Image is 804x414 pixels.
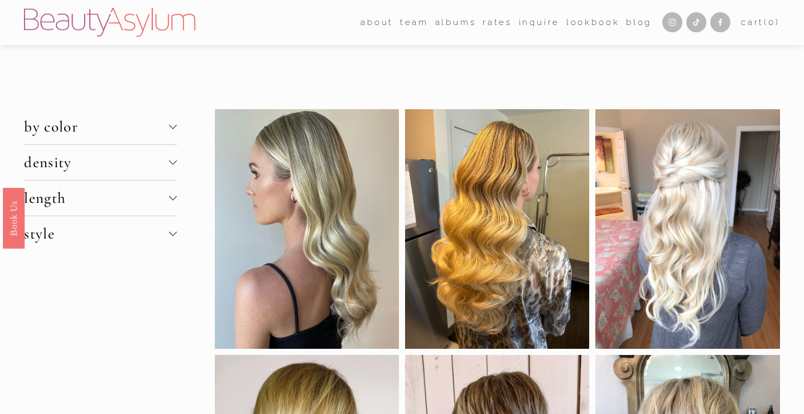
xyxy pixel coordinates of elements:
[24,189,168,207] span: length
[400,15,429,30] span: team
[519,14,560,31] a: Inquire
[483,14,512,31] a: Rates
[24,145,176,180] button: density
[24,8,195,37] img: Beauty Asylum | Bridal Hair &amp; Makeup Charlotte &amp; Atlanta
[686,12,706,32] a: TikTok
[400,14,429,31] a: folder dropdown
[360,14,393,31] a: folder dropdown
[435,14,476,31] a: albums
[24,225,168,243] span: style
[24,216,176,251] button: style
[24,118,168,136] span: by color
[3,187,25,248] a: Book Us
[768,17,776,27] span: 0
[764,17,779,27] span: ( )
[360,15,393,30] span: about
[24,109,176,144] button: by color
[566,14,620,31] a: Lookbook
[662,12,682,32] a: Instagram
[24,181,176,216] button: length
[24,153,168,172] span: density
[626,14,652,31] a: Blog
[741,15,780,30] a: 0 items in cart
[710,12,730,32] a: Facebook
